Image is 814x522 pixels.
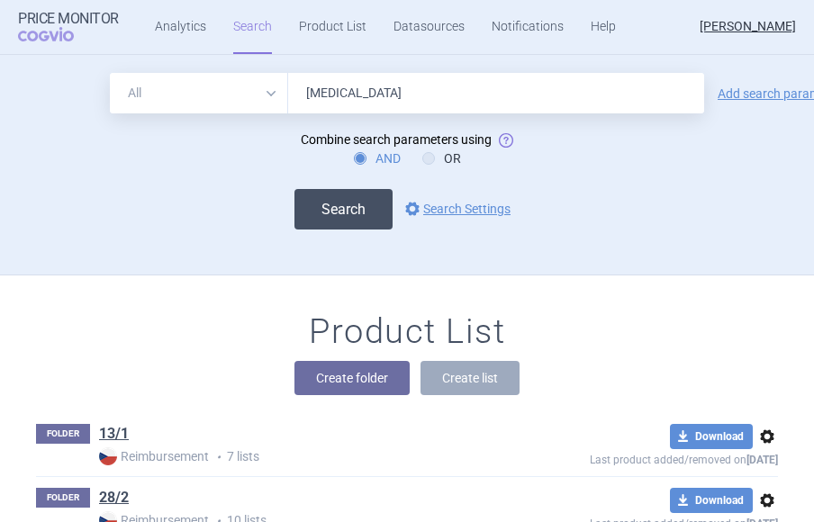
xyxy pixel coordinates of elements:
a: Search Settings [402,198,511,220]
h1: Product List [309,311,505,353]
strong: [DATE] [746,454,778,466]
button: Create folder [294,361,410,395]
button: Download [670,424,753,449]
h1: 13/1 [99,424,129,447]
span: Combine search parameters using [301,132,492,147]
button: Download [670,488,753,513]
img: CZ [99,447,117,465]
a: Price MonitorCOGVIO [18,11,119,43]
span: COGVIO [18,27,99,41]
label: AND [354,149,401,167]
strong: Price Monitor [18,11,119,27]
a: 28/2 [99,488,129,508]
strong: Reimbursement [99,447,209,465]
p: FOLDER [36,424,90,444]
a: 13/1 [99,424,129,444]
i: • [209,448,227,466]
label: OR [422,149,461,167]
p: 7 lists [99,447,556,466]
h1: 28/2 [99,488,129,511]
p: Last product added/removed on [556,449,778,466]
button: Create list [421,361,520,395]
p: FOLDER [36,488,90,508]
button: Search [294,189,393,229]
